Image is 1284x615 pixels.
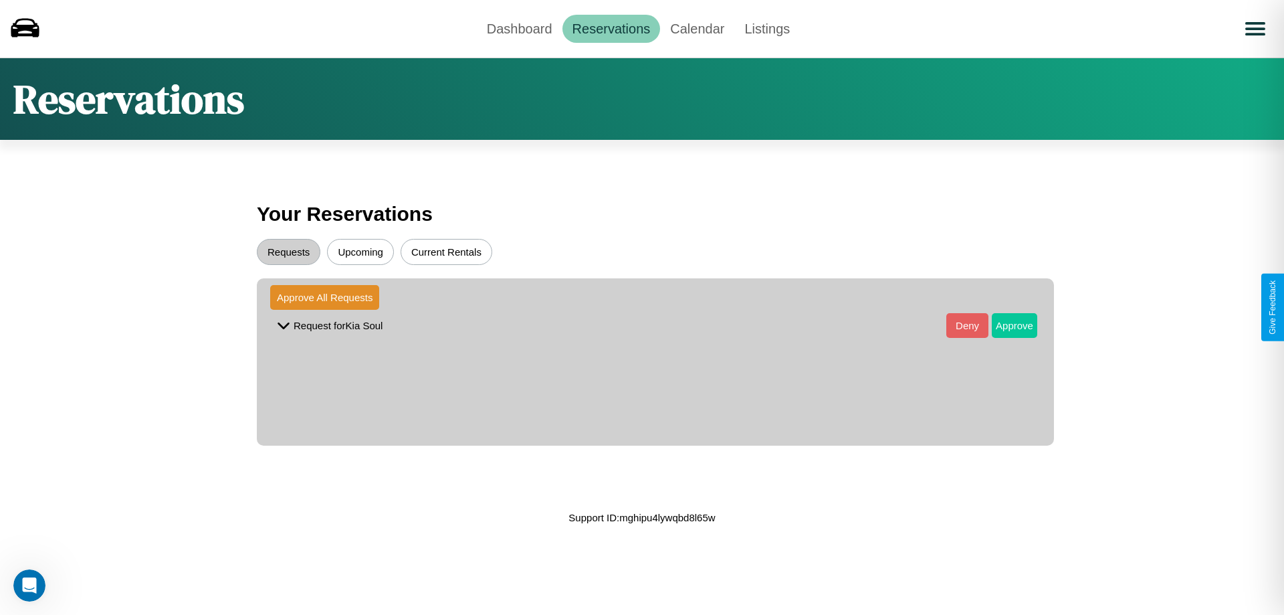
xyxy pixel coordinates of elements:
button: Approve All Requests [270,285,379,310]
a: Reservations [562,15,661,43]
button: Requests [257,239,320,265]
h3: Your Reservations [257,196,1027,232]
div: Give Feedback [1268,280,1277,335]
h1: Reservations [13,72,244,126]
a: Listings [734,15,800,43]
button: Approve [992,313,1037,338]
p: Request for Kia Soul [294,317,383,335]
iframe: Intercom live chat [13,569,45,602]
a: Calendar [660,15,734,43]
button: Deny [946,313,988,338]
p: Support ID: mghipu4lywqbd8l65w [568,509,715,527]
button: Upcoming [327,239,394,265]
a: Dashboard [477,15,562,43]
button: Open menu [1237,10,1274,48]
button: Current Rentals [401,239,492,265]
